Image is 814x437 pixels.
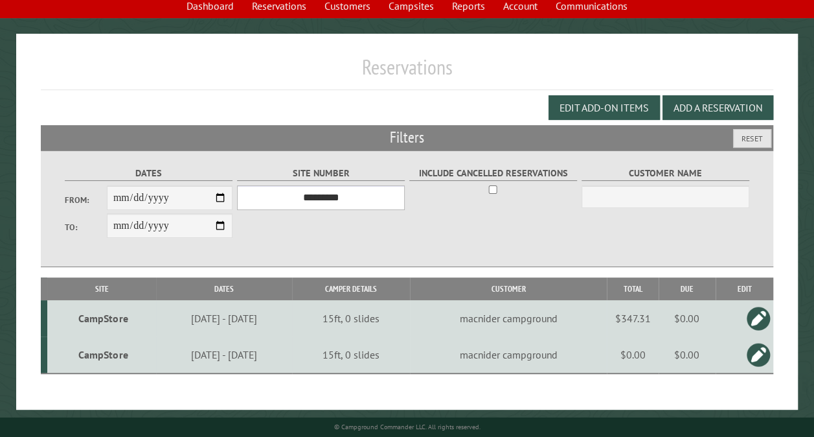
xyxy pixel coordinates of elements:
[237,166,405,181] label: Site Number
[662,95,773,120] button: Add a Reservation
[733,129,771,148] button: Reset
[292,337,410,373] td: 15ft, 0 slides
[607,278,659,300] th: Total
[410,278,607,300] th: Customer
[548,95,660,120] button: Edit Add-on Items
[65,221,107,233] label: To:
[292,278,410,300] th: Camper Details
[65,166,232,181] label: Dates
[607,300,659,337] td: $347.31
[410,300,607,337] td: macnider campground
[659,337,716,373] td: $0.00
[41,125,773,150] h2: Filters
[52,312,154,325] div: CampStore
[47,278,156,300] th: Site
[334,423,480,431] small: © Campground Commander LLC. All rights reserved.
[716,278,774,300] th: Edit
[409,166,577,181] label: Include Cancelled Reservations
[156,278,291,300] th: Dates
[65,194,107,206] label: From:
[659,278,716,300] th: Due
[659,300,716,337] td: $0.00
[158,312,289,325] div: [DATE] - [DATE]
[582,166,749,181] label: Customer Name
[41,54,773,90] h1: Reservations
[158,348,289,361] div: [DATE] - [DATE]
[410,337,607,373] td: macnider campground
[607,337,659,373] td: $0.00
[292,300,410,337] td: 15ft, 0 slides
[52,348,154,361] div: CampStore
